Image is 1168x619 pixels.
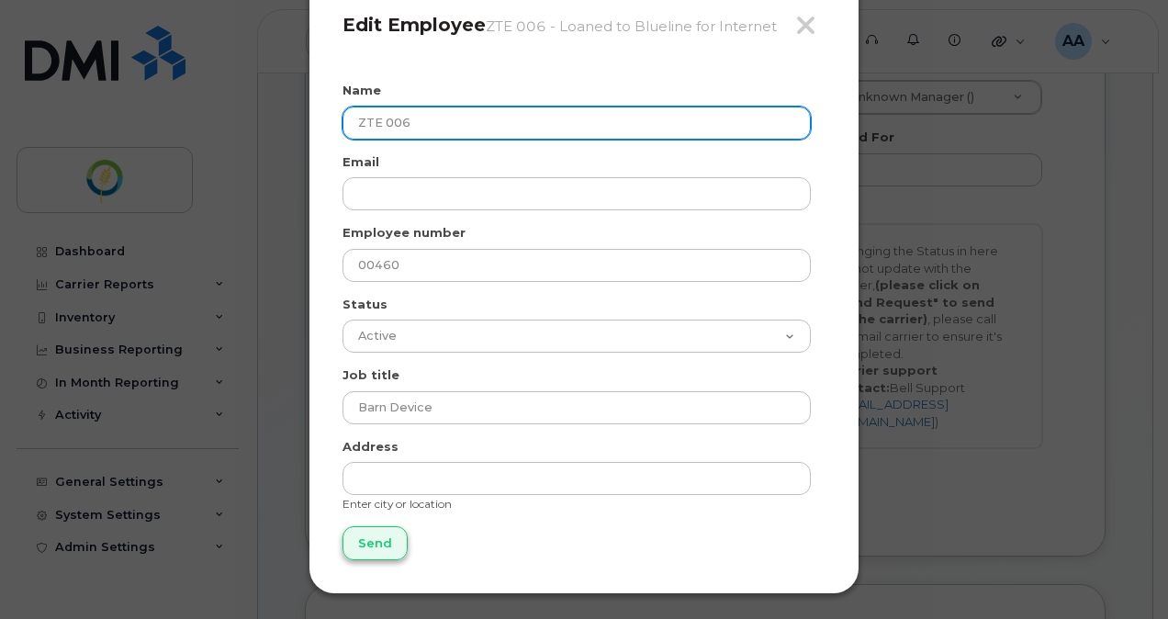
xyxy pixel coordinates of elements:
label: Email [343,153,379,171]
label: Job title [343,366,399,384]
label: Address [343,438,399,456]
label: Employee number [343,224,466,242]
small: ZTE 006 - Loaned to Blueline for Internet [486,17,777,35]
label: Status [343,296,387,313]
small: Enter city or location [343,497,452,511]
input: Send [343,526,408,560]
h4: Edit Employee [343,14,825,36]
label: Name [343,82,381,99]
